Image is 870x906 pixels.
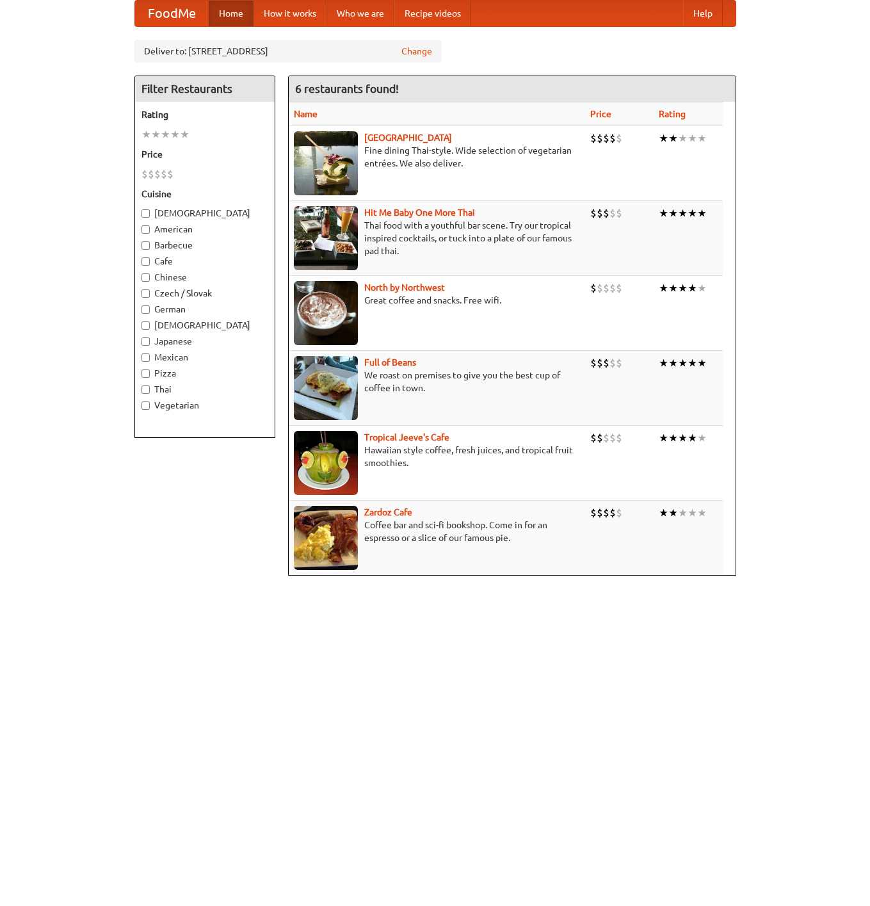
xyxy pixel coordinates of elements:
li: ★ [659,206,668,220]
li: ★ [151,127,161,142]
img: babythai.jpg [294,206,358,270]
p: Fine dining Thai-style. Wide selection of vegetarian entrées. We also deliver. [294,144,581,170]
li: ★ [678,131,688,145]
label: Mexican [141,351,268,364]
li: ★ [678,506,688,520]
label: [DEMOGRAPHIC_DATA] [141,207,268,220]
label: Vegetarian [141,399,268,412]
li: ★ [668,131,678,145]
li: ★ [688,281,697,295]
label: Barbecue [141,239,268,252]
img: zardoz.jpg [294,506,358,570]
p: Hawaiian style coffee, fresh juices, and tropical fruit smoothies. [294,444,581,469]
p: Great coffee and snacks. Free wifi. [294,294,581,307]
b: Full of Beans [364,357,416,368]
label: Czech / Slovak [141,287,268,300]
li: ★ [697,131,707,145]
li: $ [597,431,603,445]
li: ★ [668,506,678,520]
div: Deliver to: [STREET_ADDRESS] [134,40,442,63]
li: $ [590,431,597,445]
li: $ [597,131,603,145]
img: jeeves.jpg [294,431,358,495]
h5: Price [141,148,268,161]
label: Chinese [141,271,268,284]
li: $ [590,356,597,370]
li: ★ [170,127,180,142]
a: Recipe videos [394,1,471,26]
li: ★ [668,281,678,295]
li: ★ [697,281,707,295]
li: $ [597,356,603,370]
li: $ [616,281,622,295]
li: $ [616,431,622,445]
img: north.jpg [294,281,358,345]
a: How it works [254,1,326,26]
li: ★ [697,206,707,220]
li: ★ [180,127,189,142]
p: Thai food with a youthful bar scene. Try our tropical inspired cocktails, or tuck into a plate of... [294,219,581,257]
input: Vegetarian [141,401,150,410]
li: $ [141,167,148,181]
label: American [141,223,268,236]
li: ★ [688,356,697,370]
li: $ [590,506,597,520]
input: [DEMOGRAPHIC_DATA] [141,321,150,330]
a: Name [294,109,318,119]
h5: Cuisine [141,188,268,200]
li: ★ [688,206,697,220]
b: Hit Me Baby One More Thai [364,207,475,218]
input: Japanese [141,337,150,346]
label: Japanese [141,335,268,348]
h5: Rating [141,108,268,121]
ng-pluralize: 6 restaurants found! [295,83,399,95]
a: Change [401,45,432,58]
label: Cafe [141,255,268,268]
p: Coffee bar and sci-fi bookshop. Come in for an espresso or a slice of our famous pie. [294,519,581,544]
li: ★ [697,356,707,370]
li: ★ [659,131,668,145]
li: ★ [678,431,688,445]
li: ★ [678,281,688,295]
input: Barbecue [141,241,150,250]
li: $ [590,281,597,295]
li: $ [597,281,603,295]
li: ★ [697,506,707,520]
label: German [141,303,268,316]
a: Home [209,1,254,26]
p: We roast on premises to give you the best cup of coffee in town. [294,369,581,394]
a: North by Northwest [364,282,445,293]
li: $ [603,356,609,370]
li: $ [616,206,622,220]
li: $ [603,206,609,220]
li: ★ [659,506,668,520]
a: Tropical Jeeve's Cafe [364,432,449,442]
li: ★ [161,127,170,142]
li: $ [154,167,161,181]
li: ★ [688,506,697,520]
li: ★ [697,431,707,445]
li: ★ [659,431,668,445]
li: $ [167,167,173,181]
li: ★ [141,127,151,142]
a: Price [590,109,611,119]
li: $ [603,506,609,520]
li: $ [616,131,622,145]
li: $ [597,206,603,220]
li: $ [148,167,154,181]
label: [DEMOGRAPHIC_DATA] [141,319,268,332]
a: [GEOGRAPHIC_DATA] [364,133,452,143]
li: ★ [678,356,688,370]
li: ★ [668,431,678,445]
a: Zardoz Cafe [364,507,412,517]
li: $ [609,431,616,445]
img: beans.jpg [294,356,358,420]
li: $ [161,167,167,181]
a: Help [683,1,723,26]
input: American [141,225,150,234]
li: $ [590,131,597,145]
li: $ [609,356,616,370]
li: ★ [659,356,668,370]
li: $ [609,281,616,295]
